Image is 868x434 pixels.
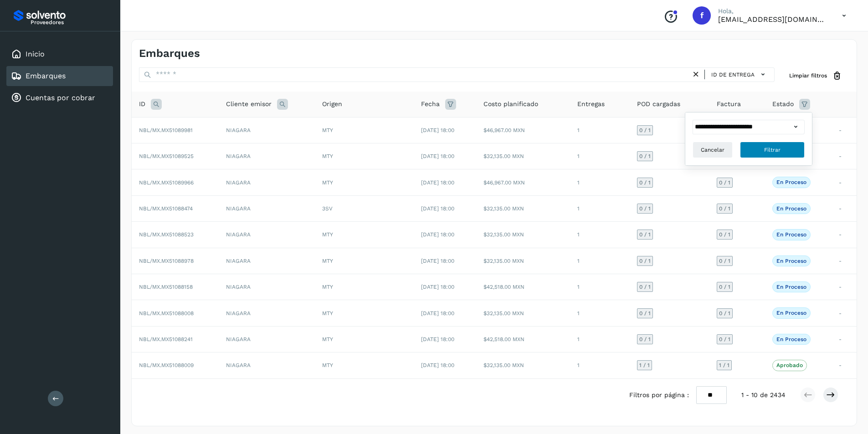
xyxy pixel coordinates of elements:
[322,336,333,342] span: MTY
[570,169,630,195] td: 1
[322,153,333,159] span: MTY
[226,99,272,109] span: Cliente emisor
[219,222,315,248] td: NIAGARA
[782,67,849,84] button: Limpiar filtros
[31,19,109,26] p: Proveedores
[639,232,651,237] span: 0 / 1
[219,195,315,221] td: NIAGARA
[719,363,729,368] span: 1 / 1
[421,336,454,342] span: [DATE] 18:00
[570,300,630,326] td: 1
[6,66,113,86] div: Embarques
[776,336,806,342] p: En proceso
[139,362,194,368] span: NBL/MX.MX51088009
[639,363,650,368] span: 1 / 1
[719,311,730,316] span: 0 / 1
[717,99,741,109] span: Factura
[719,206,730,211] span: 0 / 1
[26,71,66,80] a: Embarques
[26,50,45,58] a: Inicio
[776,310,806,316] p: En proceso
[139,310,194,317] span: NBL/MX.MX51088008
[570,274,630,300] td: 1
[832,117,857,143] td: -
[139,284,193,290] span: NBL/MX.MX51088158
[570,195,630,221] td: 1
[476,195,570,221] td: $32,135.00 MXN
[421,310,454,317] span: [DATE] 18:00
[776,231,806,238] p: En proceso
[639,284,651,290] span: 0 / 1
[718,7,827,15] p: Hola,
[639,258,651,264] span: 0 / 1
[832,300,857,326] td: -
[322,258,333,264] span: MTY
[570,248,630,274] td: 1
[421,231,454,238] span: [DATE] 18:00
[577,99,605,109] span: Entregas
[719,284,730,290] span: 0 / 1
[139,127,193,133] span: NBL/MX.MX51089981
[718,15,827,24] p: facturacion@expresssanjavier.com
[639,206,651,211] span: 0 / 1
[832,169,857,195] td: -
[139,99,145,109] span: ID
[322,127,333,133] span: MTY
[219,169,315,195] td: NIAGARA
[570,326,630,352] td: 1
[139,231,194,238] span: NBL/MX.MX51088523
[322,205,333,212] span: 3SV
[322,362,333,368] span: MTY
[709,68,770,81] button: ID de entrega
[832,248,857,274] td: -
[322,231,333,238] span: MTY
[139,153,194,159] span: NBL/MX.MX51089525
[322,310,333,317] span: MTY
[6,88,113,108] div: Cuentas por cobrar
[719,232,730,237] span: 0 / 1
[570,143,630,169] td: 1
[421,153,454,159] span: [DATE] 18:00
[421,127,454,133] span: [DATE] 18:00
[139,47,200,60] h4: Embarques
[26,93,95,102] a: Cuentas por cobrar
[776,362,803,368] p: Aprobado
[421,179,454,186] span: [DATE] 18:00
[219,248,315,274] td: NIAGARA
[832,222,857,248] td: -
[776,179,806,185] p: En proceso
[776,205,806,212] p: En proceso
[570,117,630,143] td: 1
[421,205,454,212] span: [DATE] 18:00
[639,153,651,159] span: 0 / 1
[219,274,315,300] td: NIAGARA
[322,179,333,186] span: MTY
[776,258,806,264] p: En proceso
[476,300,570,326] td: $32,135.00 MXN
[322,284,333,290] span: MTY
[483,99,538,109] span: Costo planificado
[719,180,730,185] span: 0 / 1
[719,258,730,264] span: 0 / 1
[639,311,651,316] span: 0 / 1
[629,390,689,400] span: Filtros por página :
[719,337,730,342] span: 0 / 1
[476,143,570,169] td: $32,135.00 MXN
[832,352,857,378] td: -
[476,352,570,378] td: $32,135.00 MXN
[219,352,315,378] td: NIAGARA
[421,284,454,290] span: [DATE] 18:00
[832,143,857,169] td: -
[219,117,315,143] td: NIAGARA
[832,195,857,221] td: -
[421,362,454,368] span: [DATE] 18:00
[139,179,194,186] span: NBL/MX.MX51089966
[476,117,570,143] td: $46,967.00 MXN
[772,99,794,109] span: Estado
[476,222,570,248] td: $32,135.00 MXN
[219,326,315,352] td: NIAGARA
[570,222,630,248] td: 1
[322,99,342,109] span: Origen
[570,352,630,378] td: 1
[832,326,857,352] td: -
